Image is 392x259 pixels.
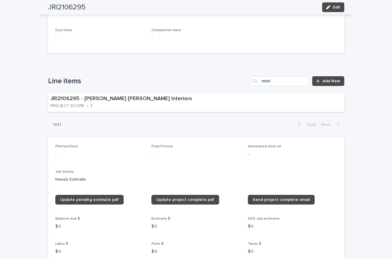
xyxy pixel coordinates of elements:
[248,151,337,158] p: -
[151,217,170,221] span: Estimate $
[248,145,281,148] span: Generated docs url
[151,248,241,255] p: $ 0
[55,170,74,174] span: Job Status
[55,248,144,255] p: $ 0
[151,35,241,41] p: -
[60,198,119,202] span: Update pending estimate pdf
[48,93,344,112] a: JRI2106295 - [PERSON_NAME] [PERSON_NAME] InteriorsPROJECT SCOPE•1
[248,242,261,246] span: Taxes $
[253,198,310,202] span: Send project complete email
[293,122,319,127] button: Back
[248,223,337,230] p: $ 0
[55,35,144,41] p: -
[55,223,144,230] p: $ 0
[322,2,344,12] button: Edit
[55,217,80,221] span: Balance due $
[151,145,173,148] span: Final Picture
[303,123,316,127] span: Back
[48,77,249,86] h1: Line items
[55,28,72,32] span: Due Date
[151,223,241,230] p: $ 0
[48,3,86,12] h2: JRI2106295
[251,76,309,86] input: Search
[321,123,334,127] span: Next
[55,195,124,205] a: Update pending estimate pdf
[156,198,214,202] span: Update project complete pdf
[248,248,337,255] p: $ 0
[151,28,181,32] span: Completion date
[91,103,92,109] p: 1
[151,195,219,205] a: Update project complete pdf
[87,103,88,109] p: •
[319,122,344,127] button: Next
[50,96,234,102] p: JRI2106295 - [PERSON_NAME] [PERSON_NAME] Interiors
[55,242,68,246] span: Labor $
[333,5,340,9] span: Edit
[48,117,66,132] p: 1 of 1
[50,103,84,109] p: PROJECT SCOPE
[151,242,164,246] span: Parts $
[151,151,241,158] p: -
[55,176,337,183] p: Needs Estimate
[248,217,280,221] span: 50% Job estimate
[248,195,315,205] a: Send project complete email
[312,76,344,86] a: Add New
[55,145,78,148] span: Photos/Docs
[322,79,340,83] span: Add New
[55,151,144,158] p: -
